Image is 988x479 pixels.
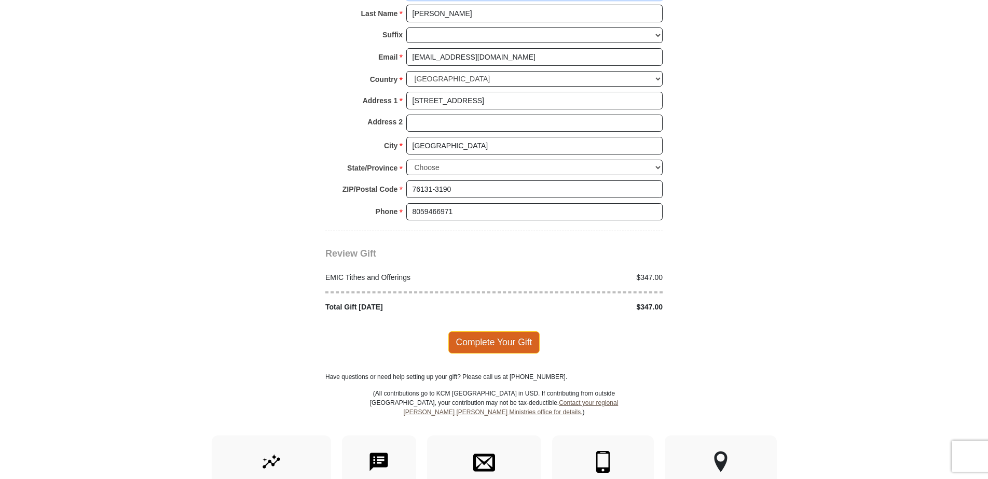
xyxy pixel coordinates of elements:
[367,115,403,129] strong: Address 2
[382,27,403,42] strong: Suffix
[363,93,398,108] strong: Address 1
[347,161,397,175] strong: State/Province
[370,72,398,87] strong: Country
[325,248,376,259] span: Review Gift
[320,302,495,313] div: Total Gift [DATE]
[403,399,618,416] a: Contact your regional [PERSON_NAME] [PERSON_NAME] Ministries office for details.
[325,372,663,382] p: Have questions or need help setting up your gift? Please call us at [PHONE_NUMBER].
[494,272,668,283] div: $347.00
[342,182,398,196] strong: ZIP/Postal Code
[713,451,728,473] img: other-region
[494,302,668,313] div: $347.00
[592,451,614,473] img: mobile.svg
[384,138,397,153] strong: City
[473,451,495,473] img: envelope.svg
[376,204,398,219] strong: Phone
[378,50,397,64] strong: Email
[448,331,540,353] span: Complete Your Gift
[369,389,619,435] p: (All contributions go to KCM [GEOGRAPHIC_DATA] in USD. If contributing from outside [GEOGRAPHIC_D...
[361,6,398,21] strong: Last Name
[320,272,495,283] div: EMIC Tithes and Offerings
[260,451,282,473] img: give-by-stock.svg
[368,451,390,473] img: text-to-give.svg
